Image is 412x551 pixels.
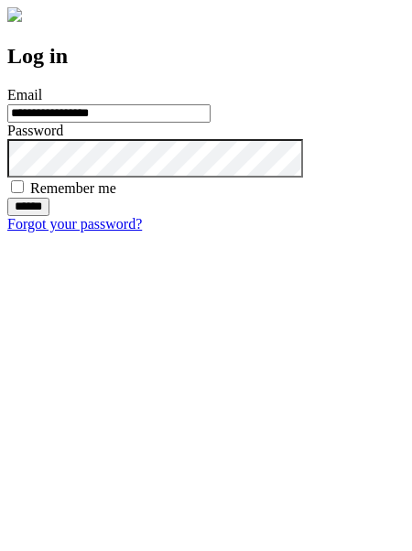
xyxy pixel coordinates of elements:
a: Forgot your password? [7,216,142,232]
img: logo-4e3dc11c47720685a147b03b5a06dd966a58ff35d612b21f08c02c0306f2b779.png [7,7,22,22]
label: Email [7,87,42,103]
label: Remember me [30,180,116,196]
label: Password [7,123,63,138]
h2: Log in [7,44,405,69]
